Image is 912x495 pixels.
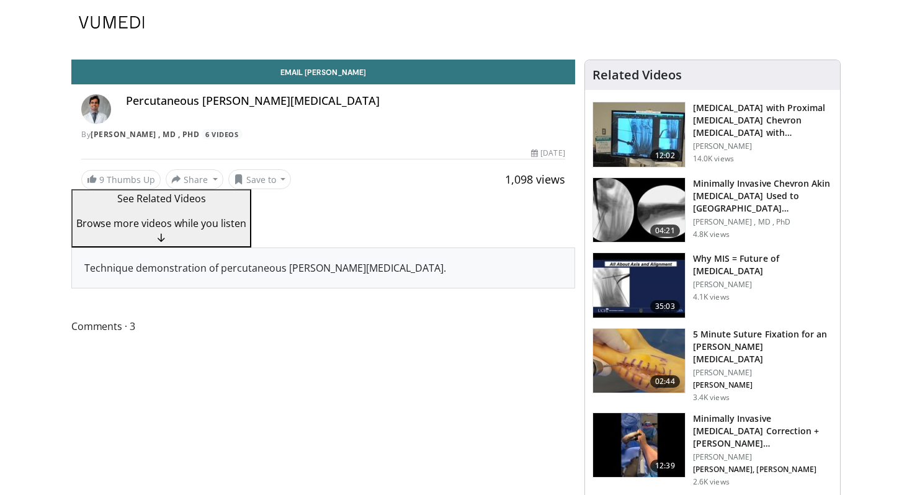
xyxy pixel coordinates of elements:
[202,129,243,140] a: 6 Videos
[593,329,685,393] img: 86c107f5-1736-44c2-ba27-823b71f628f4.150x105_q85_crop-smart_upscale.jpg
[693,477,730,487] p: 2.6K views
[91,129,199,140] a: [PERSON_NAME] , MD , PhD
[79,16,145,29] img: VuMedi Logo
[650,375,680,388] span: 02:44
[693,380,833,390] p: Michael Clain
[81,94,111,124] img: Avatar
[81,170,161,189] a: 9 Thumbs Up
[84,261,562,275] div: Technique demonstration of percutaneous [PERSON_NAME][MEDICAL_DATA].
[693,280,833,290] p: [PERSON_NAME]
[693,217,833,227] p: [PERSON_NAME] , MD , PhD
[166,169,223,189] button: Share
[592,68,682,82] h4: Related Videos
[71,60,575,84] a: Email [PERSON_NAME]
[693,412,833,450] h3: Minimally Invasive [MEDICAL_DATA] Correction + [PERSON_NAME][MEDICAL_DATA]
[593,102,685,167] img: 08be0349-593e-48f1-bfea-69f97c3c7a0f.150x105_q85_crop-smart_upscale.jpg
[593,253,685,318] img: d2ad2a79-9ed4-4a84-b0ca-be5628b646eb.150x105_q85_crop-smart_upscale.jpg
[650,460,680,472] span: 12:39
[81,129,565,140] div: By
[650,149,680,162] span: 12:02
[693,102,833,139] h3: Bunionectomy with Proximal Metatarsal Chevron Osteotomy with Akin Osteotomy
[592,177,833,243] a: 04:21 Minimally Invasive Chevron Akin [MEDICAL_DATA] Used to [GEOGRAPHIC_DATA]… [PERSON_NAME] , M...
[99,174,104,185] span: 9
[71,189,251,247] button: See Related Videos Browse more videos while you listen
[693,368,833,378] p: [PERSON_NAME]
[693,230,730,239] p: 4.8K views
[693,141,833,151] p: [PERSON_NAME]
[693,252,833,277] h3: Why MIS = Future of [MEDICAL_DATA]
[531,148,565,159] div: [DATE]
[650,225,680,237] span: 04:21
[693,328,833,365] h3: 5 Minute Suture Fixation for an [PERSON_NAME][MEDICAL_DATA]
[693,452,833,462] p: [PERSON_NAME]
[592,252,833,318] a: 35:03 Why MIS = Future of [MEDICAL_DATA] [PERSON_NAME] 4.1K views
[228,169,292,189] button: Save to
[71,318,575,334] span: Comments 3
[76,191,246,206] p: See Related Videos
[592,328,833,403] a: 02:44 5 Minute Suture Fixation for an [PERSON_NAME][MEDICAL_DATA] [PERSON_NAME] [PERSON_NAME] 3.4...
[592,412,833,487] a: 12:39 Minimally Invasive [MEDICAL_DATA] Correction + [PERSON_NAME][MEDICAL_DATA] [PERSON_NAME] [P...
[693,292,730,302] p: 4.1K views
[592,102,833,167] a: 12:02 [MEDICAL_DATA] with Proximal [MEDICAL_DATA] Chevron [MEDICAL_DATA] with [PERSON_NAME]… [PER...
[693,465,833,475] p: Jesse Doty
[593,178,685,243] img: e73f24f9-02ca-4bec-a641-813152ebe724.150x105_q85_crop-smart_upscale.jpg
[76,216,246,230] span: Browse more videos while you listen
[505,172,565,187] span: 1,098 views
[693,177,833,215] h3: Minimally Invasive Chevron Akin Osteotomy Used to Treat Severe Hallux Valgus
[693,154,734,164] p: 14.0K views
[593,413,685,478] img: 0d707c1c-ecd8-4fd9-a406-938eb5823a2b.150x105_q85_crop-smart_upscale.jpg
[693,393,730,403] p: 3.4K views
[126,94,565,108] h4: Percutaneous [PERSON_NAME][MEDICAL_DATA]
[650,300,680,313] span: 35:03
